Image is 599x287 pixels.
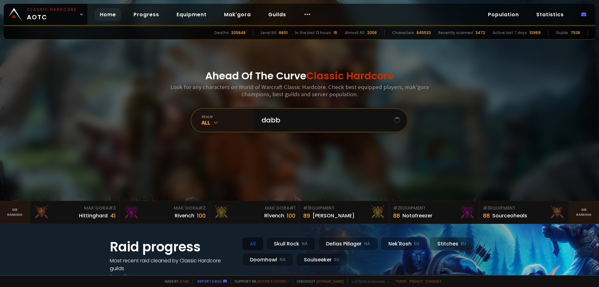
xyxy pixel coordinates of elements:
[556,30,568,36] div: Guilds
[318,237,378,250] div: Defias Pillager
[205,68,394,83] h1: Ahead Of The Curve
[317,279,344,284] a: [DOMAIN_NAME]
[202,119,254,126] div: All
[110,257,235,272] h4: Most recent raid cleaned by Classic Hardcore guilds
[296,253,347,266] div: Soulseeker
[389,201,479,224] a: #2Equipment88Notafreezer
[124,205,206,211] div: Mak'Gora
[293,279,344,284] span: Checkout
[414,241,419,247] small: EU
[438,30,473,36] div: Recently scanned
[392,30,414,36] div: Characters
[210,201,299,224] a: Mak'Gora#1Rîvench100
[198,205,206,211] span: # 2
[258,109,394,131] input: Search a character...
[483,211,490,220] div: 88
[569,201,599,224] a: Seeranking
[175,212,194,220] div: Rivench
[110,273,150,280] a: See all progress
[129,8,164,21] a: Progress
[334,30,337,36] div: 15
[172,8,212,21] a: Equipment
[109,205,116,211] span: # 3
[303,205,385,211] div: Equipment
[479,201,569,224] a: #3Equipment88Sourceoheals
[290,205,295,211] span: # 1
[483,205,490,211] span: # 3
[120,201,210,224] a: Mak'Gora#2Rivench100
[168,83,431,98] h3: Look for any characters on World of Warcraft Classic Hardcore. Check best equipped players, mak'g...
[231,30,246,36] div: 205848
[161,279,189,284] span: Made by
[475,30,485,36] div: 3472
[303,205,309,211] span: # 1
[34,205,116,211] div: Mak'Gora
[425,279,442,284] a: Consent
[242,253,294,266] div: Doomhowl
[295,30,331,36] div: In the last 12 hours
[571,30,580,36] div: 7538
[110,237,235,257] h1: Raid progress
[202,114,254,119] div: realm
[345,30,365,36] div: Almost 60
[266,237,316,250] div: Skull Rock
[531,8,569,21] a: Statistics
[402,212,432,220] div: Notafreezer
[79,212,108,220] div: Hittinghard
[529,30,541,36] div: 10969
[313,212,354,220] div: [PERSON_NAME]
[393,205,475,211] div: Equipment
[264,212,284,220] div: Rîvench
[381,237,427,250] div: Nek'Rosh
[258,279,289,284] a: Buy me a coffee
[393,205,400,211] span: # 2
[280,257,286,263] small: NA
[303,211,310,220] div: 89
[219,8,256,21] a: Mak'gora
[242,237,264,250] div: All
[393,211,400,220] div: 88
[231,279,289,284] span: Support me,
[279,30,288,36] div: 66111
[364,241,370,247] small: NA
[483,205,565,211] div: Equipment
[483,8,524,21] a: Population
[348,279,385,284] span: v. d752d5 - production
[180,279,189,284] a: a fan
[306,69,394,83] span: Classic Hardcore
[299,201,389,224] a: #1Equipment89[PERSON_NAME]
[287,211,295,220] div: 100
[4,4,87,25] a: Classic HardcoreAOTC
[214,30,229,36] div: Deaths
[261,30,276,36] div: Level 60
[95,8,121,21] a: Home
[27,7,77,12] small: Classic Hardcore
[30,201,120,224] a: Mak'Gora#3Hittinghard41
[367,30,377,36] div: 2056
[395,279,407,284] a: Terms
[492,212,527,220] div: Sourceoheals
[409,279,423,284] a: Privacy
[416,30,431,36] div: 845533
[213,205,295,211] div: Mak'Gora
[263,8,291,21] a: Guilds
[302,241,308,247] small: NA
[197,279,222,284] a: Report a bug
[27,7,77,22] span: AOTC
[430,237,474,250] div: Stitches
[493,30,527,36] div: Active last 7 days
[197,211,206,220] div: 100
[461,241,466,247] small: EU
[110,211,116,220] div: 41
[334,257,339,263] small: EU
